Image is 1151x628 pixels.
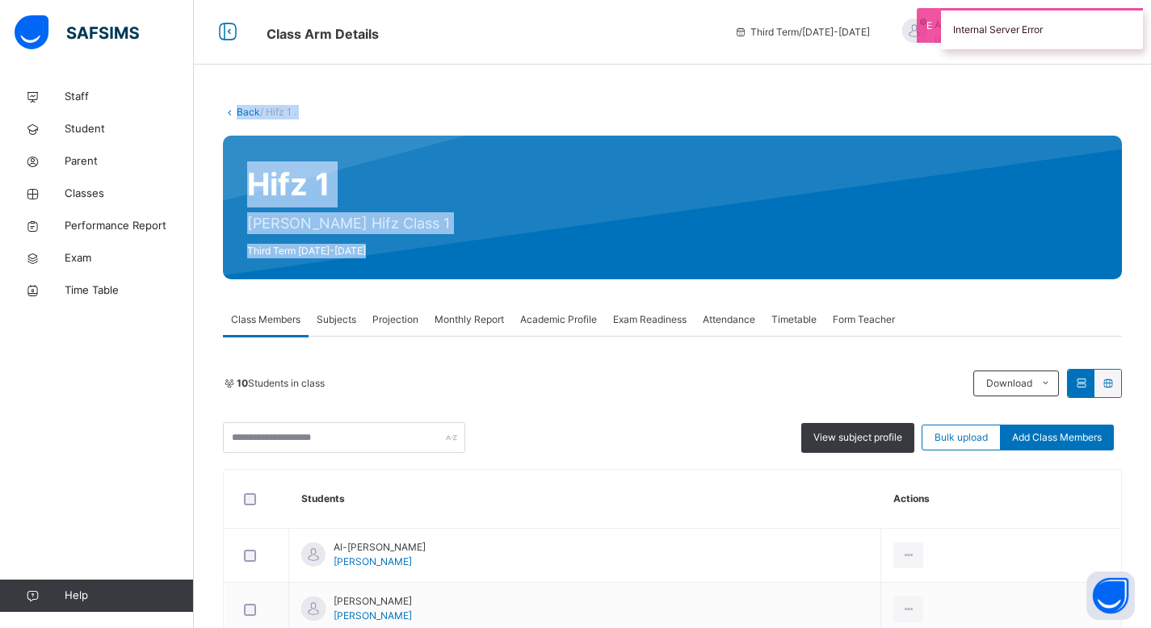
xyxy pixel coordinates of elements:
[65,153,194,170] span: Parent
[334,555,412,567] span: [PERSON_NAME]
[613,312,687,327] span: Exam Readiness
[435,312,504,327] span: Monthly Report
[65,218,194,234] span: Performance Report
[267,26,379,42] span: Class Arm Details
[237,377,248,389] b: 10
[237,106,260,118] a: Back
[734,25,870,40] span: session/term information
[289,470,881,529] th: Students
[881,470,1121,529] th: Actions
[65,186,194,202] span: Classes
[231,312,300,327] span: Class Members
[65,121,194,137] span: Student
[520,312,597,327] span: Academic Profile
[935,430,988,445] span: Bulk upload
[334,609,412,622] span: [PERSON_NAME]
[886,18,1112,47] div: ABDULLAHIMOALLIM
[334,540,426,555] span: Al-[PERSON_NAME]
[237,376,325,391] span: Students in class
[771,312,817,327] span: Timetable
[65,588,193,604] span: Help
[317,312,356,327] span: Subjects
[15,15,139,49] img: safsims
[833,312,895,327] span: Form Teacher
[372,312,418,327] span: Projection
[334,594,412,609] span: [PERSON_NAME]
[65,250,194,266] span: Exam
[260,106,296,118] span: / Hifz 1 .
[813,430,902,445] span: View subject profile
[1086,571,1135,620] button: Open asap
[1012,430,1102,445] span: Add Class Members
[941,8,1143,49] div: Internal Server Error
[65,283,194,299] span: Time Table
[703,312,755,327] span: Attendance
[986,376,1032,391] span: Download
[65,89,194,105] span: Staff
